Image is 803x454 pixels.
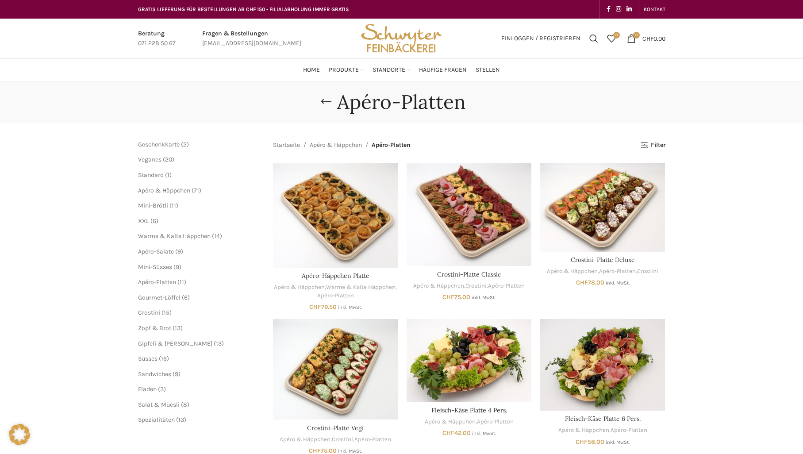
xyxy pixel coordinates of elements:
[317,292,354,300] a: Apéro-Platten
[138,370,171,378] span: Sandwiches
[540,426,665,435] div: ,
[639,0,670,18] div: Secondary navigation
[472,431,496,436] small: inkl. MwSt.
[138,355,158,362] a: Süsses
[442,429,454,437] span: CHF
[183,141,187,148] span: 2
[303,66,320,74] span: Home
[138,416,175,423] span: Spezialitäten
[611,426,647,435] a: Apéro-Platten
[134,61,670,79] div: Main navigation
[160,385,164,393] span: 3
[644,6,665,12] span: KONTAKT
[315,93,337,111] a: Go back
[558,426,609,435] a: Apéro & Häppchen
[476,66,500,74] span: Stellen
[372,140,411,150] span: Apéro-Platten
[622,30,670,47] a: 0 CHF0.00
[138,248,174,255] a: Apéro-Salate
[337,90,466,114] h1: Apéro-Platten
[138,340,212,347] a: Gipfeli & [PERSON_NAME]
[273,163,398,268] a: Apéro-Häppchen Platte
[138,278,176,286] a: Apéro-Platten
[501,35,580,42] span: Einloggen / Registrieren
[329,61,364,79] a: Produkte
[138,401,180,408] a: Salat & Müesli
[604,3,613,15] a: Facebook social link
[184,294,188,301] span: 6
[641,142,665,149] a: Filter
[419,61,467,79] a: Häufige Fragen
[585,30,603,47] a: Suchen
[280,435,330,444] a: Apéro & Häppchen
[497,30,585,47] a: Einloggen / Registrieren
[303,61,320,79] a: Home
[167,171,169,179] span: 1
[413,282,464,290] a: Apéro & Häppchen
[138,294,181,301] a: Gourmet-Löffel
[540,163,665,251] a: Crostini-Platte Deluxe
[603,30,620,47] div: Meine Wunschliste
[138,141,180,148] a: Geschenkkarte
[138,324,171,332] a: Zopf & Brot
[644,0,665,18] a: KONTAKT
[175,370,178,378] span: 9
[338,304,362,310] small: inkl. MwSt.
[565,415,641,423] a: Fleisch-Käse Platte 6 Pers.
[138,217,149,225] span: XXL
[637,267,658,276] a: Crostini
[177,248,181,255] span: 9
[465,282,487,290] a: Crostini
[354,435,391,444] a: Apéro-Platten
[476,61,500,79] a: Stellen
[576,438,604,446] bdi: 58.00
[216,340,222,347] span: 13
[437,270,501,278] a: Crostini-Platte Classic
[138,202,168,209] a: Mini-Brötli
[307,424,364,432] a: Crostini-Platte Vegi
[576,279,588,286] span: CHF
[642,35,653,42] span: CHF
[138,6,349,12] span: GRATIS LIEFERUNG FÜR BESTELLUNGEN AB CHF 150 - FILIALABHOLUNG IMMER GRATIS
[172,202,176,209] span: 11
[161,355,167,362] span: 16
[431,406,507,414] a: Fleisch-Käse Platte 4 Pers.
[176,263,179,271] span: 9
[310,140,362,150] a: Apéro & Häppchen
[138,171,164,179] a: Standard
[214,232,220,240] span: 14
[138,385,157,393] a: Fladen
[273,319,398,420] a: Crostini-Platte Vegi
[472,295,496,300] small: inkl. MwSt.
[642,35,665,42] bdi: 0.00
[138,263,172,271] a: Mini-Süsses
[603,30,620,47] a: 0
[183,401,187,408] span: 8
[477,418,514,426] a: Apéro-Platten
[338,448,362,454] small: inkl. MwSt.
[407,163,531,266] a: Crostini-Platte Classic
[407,418,531,426] div: ,
[488,282,525,290] a: Apéro-Platten
[202,29,301,49] a: Infobox link
[373,61,410,79] a: Standorte
[425,418,476,426] a: Apéro & Häppchen
[624,3,634,15] a: Linkedin social link
[178,416,184,423] span: 13
[273,283,398,300] div: , ,
[274,283,325,292] a: Apéro & Häppchen
[309,303,321,311] span: CHF
[138,309,160,316] a: Crostini
[332,435,353,444] a: Crostini
[138,187,190,194] span: Apéro & Häppchen
[442,293,470,301] bdi: 75.00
